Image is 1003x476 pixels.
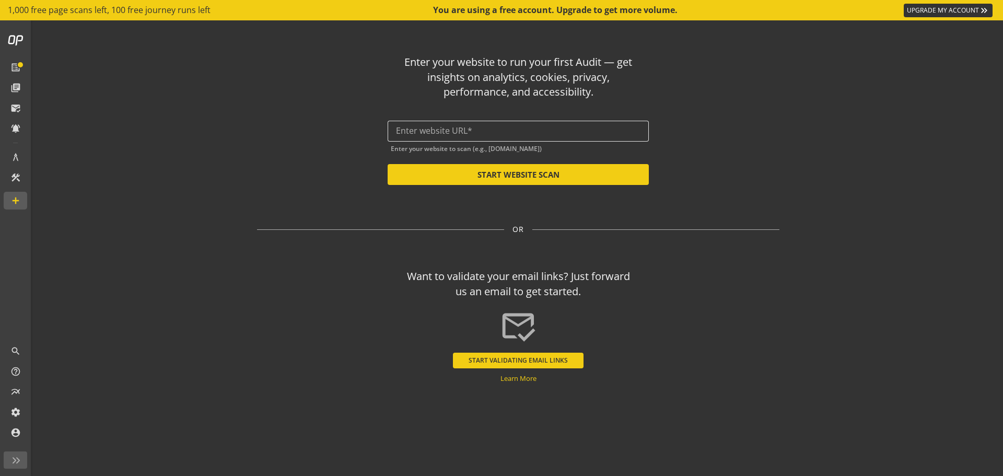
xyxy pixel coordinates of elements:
a: UPGRADE MY ACCOUNT [904,4,993,17]
mat-icon: list_alt [10,62,21,73]
mat-icon: mark_email_read [500,308,537,344]
mat-icon: keyboard_double_arrow_right [979,5,989,16]
mat-icon: settings [10,407,21,417]
mat-icon: notifications_active [10,123,21,134]
mat-icon: search [10,346,21,356]
div: Want to validate your email links? Just forward us an email to get started. [402,269,635,299]
a: Learn More [500,374,537,383]
mat-icon: account_circle [10,427,21,438]
button: START VALIDATING EMAIL LINKS [453,353,584,368]
mat-icon: construction [10,172,21,183]
mat-icon: mark_email_read [10,103,21,113]
div: You are using a free account. Upgrade to get more volume. [433,4,679,16]
mat-icon: architecture [10,152,21,162]
mat-icon: help_outline [10,366,21,377]
button: START WEBSITE SCAN [388,164,649,185]
div: Enter your website to run your first Audit — get insights on analytics, cookies, privacy, perform... [402,55,635,100]
mat-icon: add [10,195,21,206]
span: 1,000 free page scans left, 100 free journey runs left [8,4,211,16]
mat-hint: Enter your website to scan (e.g., [DOMAIN_NAME]) [391,143,542,153]
span: OR [512,224,524,235]
mat-icon: library_books [10,83,21,93]
mat-icon: multiline_chart [10,387,21,397]
input: Enter website URL* [396,126,640,136]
